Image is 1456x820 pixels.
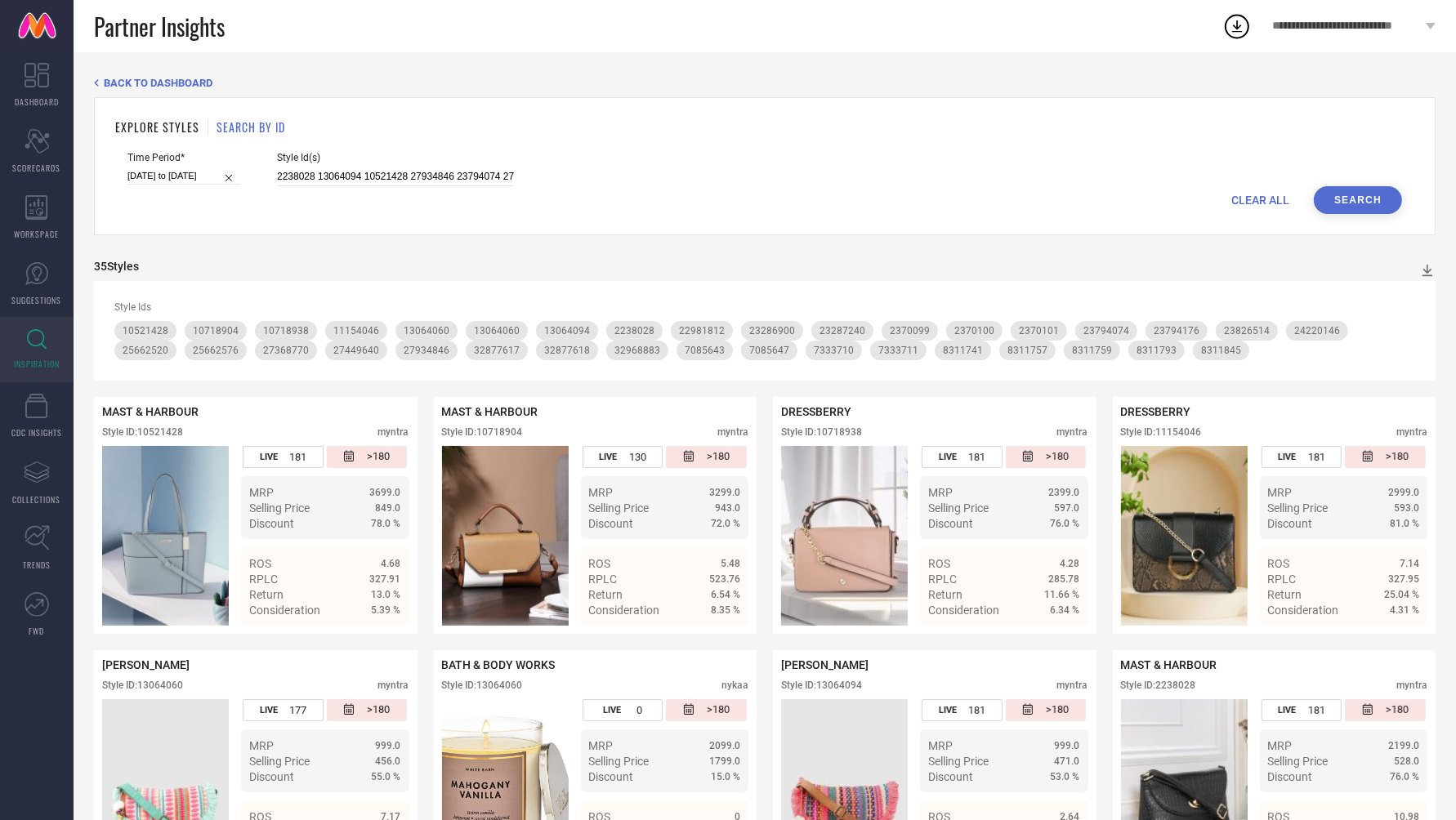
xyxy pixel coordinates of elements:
div: myntra [1396,426,1427,438]
span: 25662576 [193,345,239,356]
span: 177 [289,704,306,716]
span: 55.0 % [372,771,401,782]
span: >180 [1046,450,1069,464]
span: 2370100 [954,325,994,336]
span: CLEAR ALL [1231,194,1289,207]
span: LIVE [599,452,617,462]
img: Style preview image [442,446,569,626]
span: 2370101 [1019,325,1059,336]
span: Details [1382,633,1419,646]
span: DRESSBERRY [1121,405,1191,418]
span: 597.0 [1055,502,1080,514]
span: MRP [1268,486,1293,499]
span: >180 [1046,703,1069,717]
span: 181 [968,704,985,716]
span: 327.95 [1388,573,1419,585]
span: WORKSPACE [15,228,60,240]
span: 2999.0 [1388,487,1419,498]
div: Number of days since the style was first listed on the platform [327,699,408,721]
div: Number of days since the style was first listed on the platform [1006,446,1087,468]
span: RPLC [249,573,278,586]
span: 6.54 % [711,589,740,600]
span: >180 [367,450,390,464]
span: 8311793 [1137,345,1177,356]
span: 72.0 % [711,518,740,529]
img: Style preview image [1121,446,1248,626]
h1: EXPLORE STYLES [115,118,199,136]
span: 27934846 [404,345,449,356]
span: Style Id(s) [277,152,514,163]
span: Selling Price [928,501,989,515]
span: 849.0 [376,502,401,514]
span: Details [364,633,401,646]
span: 13064060 [404,325,449,336]
div: myntra [1057,426,1088,438]
span: 8311741 [943,345,983,356]
span: MRP [928,486,953,499]
span: 53.0 % [1051,771,1080,782]
div: myntra [1057,680,1088,691]
div: Number of days since the style was first listed on the platform [1345,699,1426,721]
span: MAST & HARBOUR [442,405,538,418]
span: BACK TO DASHBOARD [104,77,212,89]
div: Style ID: 10718938 [781,426,862,438]
span: 5.48 [721,558,740,569]
div: Style Ids [114,301,1415,313]
span: >180 [367,703,390,717]
span: 181 [1308,704,1325,716]
div: Number of days since the style was first listed on the platform [1345,446,1426,468]
div: Number of days the style has been live on the platform [583,446,663,468]
div: Back TO Dashboard [94,77,1436,89]
span: 23794074 [1083,325,1129,336]
span: Discount [928,517,973,530]
span: 22981812 [679,325,725,336]
span: 10521428 [123,325,168,336]
img: Style preview image [781,446,908,626]
span: 7085647 [749,345,789,356]
span: 2238028 [614,325,654,336]
span: LIVE [939,705,957,715]
div: myntra [1396,680,1427,691]
span: FWD [29,625,45,637]
div: nykaa [721,680,748,691]
span: 13064060 [474,325,520,336]
span: Return [928,588,962,601]
span: 523.76 [709,573,740,585]
div: Style ID: 13064060 [102,680,183,691]
span: CDC INSIGHTS [11,426,62,439]
span: Discount [249,770,294,783]
span: LIVE [1278,705,1296,715]
div: myntra [717,426,748,438]
span: 11.66 % [1045,589,1080,600]
span: Discount [1268,517,1313,530]
span: Details [1043,633,1080,646]
div: Style ID: 10718904 [442,426,523,438]
span: BATH & BODY WORKS [442,658,556,671]
span: INSPIRATION [14,358,60,370]
span: DRESSBERRY [781,405,851,418]
div: Style ID: 11154046 [1121,426,1202,438]
span: 27449640 [333,345,379,356]
span: Discount [249,517,294,530]
span: Partner Insights [94,10,225,43]
div: Click to view image [442,446,569,626]
div: Click to view image [781,446,908,626]
span: Return [1268,588,1302,601]
span: 2199.0 [1388,740,1419,751]
span: 5.39 % [372,604,401,616]
span: 10718904 [193,325,239,336]
span: 999.0 [376,740,401,751]
a: Details [1027,633,1080,646]
div: Number of days the style has been live on the platform [922,446,1003,468]
span: 32968883 [614,345,660,356]
span: 10718938 [263,325,309,336]
div: Style ID: 13064060 [442,680,523,691]
span: 24220146 [1294,325,1340,336]
div: Number of days since the style was first listed on the platform [327,446,408,468]
span: Time Period* [127,152,240,163]
div: Click to view image [1121,446,1248,626]
span: 25.04 % [1384,589,1419,600]
div: Number of days the style has been live on the platform [1262,446,1342,468]
span: Selling Price [249,501,310,515]
span: 13064094 [544,325,590,336]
